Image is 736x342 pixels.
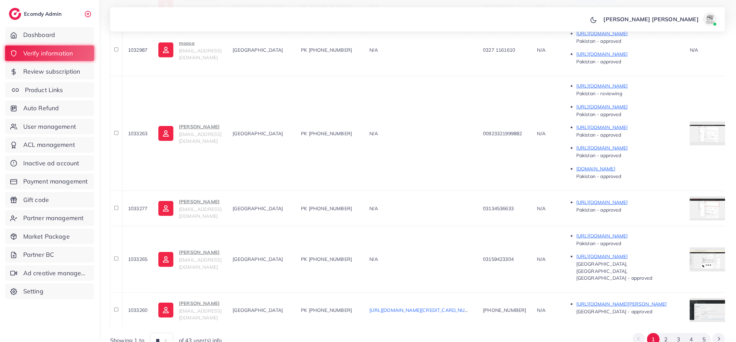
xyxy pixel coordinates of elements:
[301,130,352,137] span: PK [PHONE_NUMBER]
[128,307,147,313] span: 1033260
[23,159,79,168] span: Inactive ad account
[23,269,89,278] span: Ad creative management
[576,59,621,65] span: Pakistan - approved
[158,123,222,145] a: [PERSON_NAME][EMAIL_ADDRESS][DOMAIN_NAME]
[24,11,63,17] h2: Ecomdy Admin
[179,299,222,307] p: [PERSON_NAME]
[576,38,621,44] span: Pakistan - approved
[301,307,352,313] span: PK [PHONE_NUMBER]
[576,207,621,213] span: Pakistan - approved
[233,307,283,313] span: [GEOGRAPHIC_DATA]
[576,132,621,138] span: Pakistan - approved
[23,250,54,259] span: Partner BC
[23,232,70,241] span: Market Package
[233,130,283,137] span: [GEOGRAPHIC_DATA]
[179,248,222,256] p: [PERSON_NAME]
[5,174,94,189] a: Payment management
[576,144,679,152] p: [URL][DOMAIN_NAME]
[128,205,147,212] span: 1033277
[690,125,727,142] img: img uploaded
[690,47,698,53] span: N/A
[158,252,173,267] img: ic-user-info.36bf1079.svg
[158,248,222,270] a: [PERSON_NAME][EMAIL_ADDRESS][DOMAIN_NAME]
[179,48,222,61] span: [EMAIL_ADDRESS][DOMAIN_NAME]
[5,27,94,43] a: Dashboard
[537,205,546,212] span: N/A
[604,15,699,23] p: [PERSON_NAME] [PERSON_NAME]
[5,210,94,226] a: Partner management
[179,257,222,270] span: [EMAIL_ADDRESS][DOMAIN_NAME]
[483,307,526,313] span: [PHONE_NUMBER]
[576,232,679,240] p: [URL][DOMAIN_NAME]
[23,177,88,186] span: Payment management
[369,205,378,212] span: N/A
[576,165,679,173] p: [DOMAIN_NAME]
[703,12,717,26] img: avatar
[158,303,173,318] img: ic-user-info.36bf1079.svg
[25,86,63,94] span: Product Links
[301,256,352,262] span: PK [PHONE_NUMBER]
[5,64,94,79] a: Review subscription
[179,39,222,47] p: moosa
[369,256,378,262] span: N/A
[158,39,222,61] a: moosa[EMAIL_ADDRESS][DOMAIN_NAME]
[5,155,94,171] a: Inactive ad account
[158,299,222,321] a: [PERSON_NAME][EMAIL_ADDRESS][DOMAIN_NAME]
[158,201,173,216] img: ic-user-info.36bf1079.svg
[5,247,94,263] a: Partner BC
[576,308,652,315] span: [GEOGRAPHIC_DATA] - approved
[301,47,352,53] span: PK [PHONE_NUMBER]
[5,119,94,135] a: User management
[483,256,514,262] span: 03159423304
[576,240,621,246] span: Pakistan - approved
[23,140,75,149] span: ACL management
[179,131,222,144] span: [EMAIL_ADDRESS][DOMAIN_NAME]
[483,47,515,53] span: 0327 1161610
[576,252,679,261] p: [URL][DOMAIN_NAME]
[483,130,522,137] span: 00923321999882
[179,206,222,219] span: [EMAIL_ADDRESS][DOMAIN_NAME]
[128,256,147,262] span: 1033265
[23,195,49,204] span: Gift code
[128,47,147,53] span: 1032987
[600,12,720,26] a: [PERSON_NAME] [PERSON_NAME]avatar
[23,49,73,58] span: Verify information
[576,173,621,179] span: Pakistan - approved
[158,126,173,141] img: ic-user-info.36bf1079.svg
[483,205,514,212] span: 03134536633
[179,308,222,321] span: [EMAIL_ADDRESS][DOMAIN_NAME]
[5,46,94,61] a: Verify information
[9,8,21,20] img: logo
[576,300,679,308] p: [URL][DOMAIN_NAME][PERSON_NAME]
[690,300,727,320] img: img uploaded
[576,198,679,206] p: [URL][DOMAIN_NAME]
[128,130,147,137] span: 1033263
[537,47,546,53] span: N/A
[158,198,222,220] a: [PERSON_NAME][EMAIL_ADDRESS][DOMAIN_NAME]
[576,50,679,58] p: [URL][DOMAIN_NAME]
[576,111,621,117] span: Pakistan - approved
[537,256,546,262] span: N/A
[23,104,59,113] span: Auto Refund
[23,122,76,131] span: User management
[9,8,63,20] a: logoEcomdy Admin
[233,205,283,212] span: [GEOGRAPHIC_DATA]
[5,265,94,281] a: Ad creative management
[5,137,94,153] a: ACL management
[23,287,43,296] span: Setting
[158,42,173,58] img: ic-user-info.36bf1079.svg
[5,283,94,299] a: Setting
[23,30,55,39] span: Dashboard
[5,100,94,116] a: Auto Refund
[369,47,378,53] span: N/A
[233,47,283,53] span: [GEOGRAPHIC_DATA]
[690,250,727,269] img: img uploaded
[233,256,283,262] span: [GEOGRAPHIC_DATA]
[179,123,222,131] p: [PERSON_NAME]
[690,199,727,218] img: img uploaded
[23,214,84,223] span: Partner management
[537,307,546,313] span: N/A
[576,82,679,90] p: [URL][DOMAIN_NAME]
[23,67,80,76] span: Review subscription
[301,205,352,212] span: PK [PHONE_NUMBER]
